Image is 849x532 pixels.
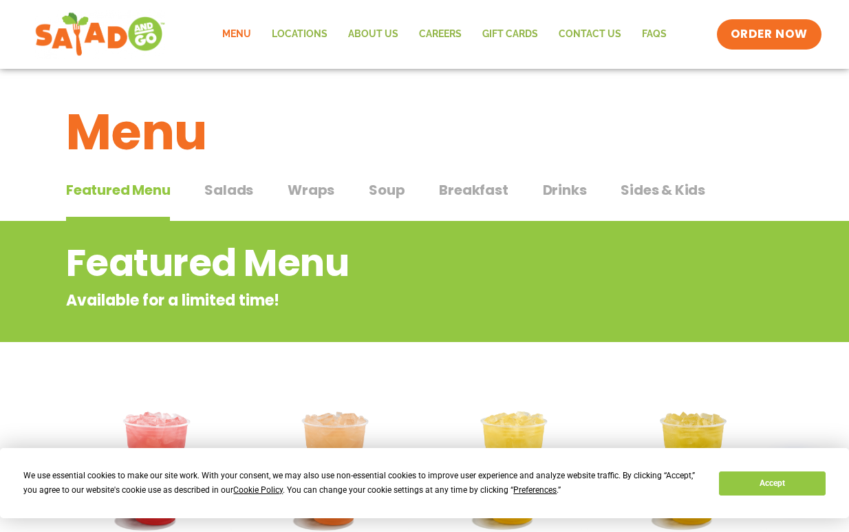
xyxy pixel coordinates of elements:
[212,19,261,50] a: Menu
[233,485,283,495] span: Cookie Policy
[338,19,409,50] a: About Us
[439,180,508,200] span: Breakfast
[23,469,702,498] div: We use essential cookies to make our site work. With your consent, we may also use non-essential ...
[66,180,170,200] span: Featured Menu
[731,26,808,43] span: ORDER NOW
[66,235,672,291] h2: Featured Menu
[472,19,548,50] a: GIFT CARDS
[212,19,677,50] nav: Menu
[66,95,783,169] h1: Menu
[369,180,405,200] span: Soup
[66,289,672,312] p: Available for a limited time!
[35,10,165,59] img: new-SAG-logo-768×292
[204,180,253,200] span: Salads
[548,19,632,50] a: Contact Us
[543,180,587,200] span: Drinks
[288,180,334,200] span: Wraps
[632,19,677,50] a: FAQs
[66,175,783,222] div: Tabbed content
[409,19,472,50] a: Careers
[261,19,338,50] a: Locations
[513,485,557,495] span: Preferences
[719,471,825,496] button: Accept
[621,180,705,200] span: Sides & Kids
[717,19,821,50] a: ORDER NOW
